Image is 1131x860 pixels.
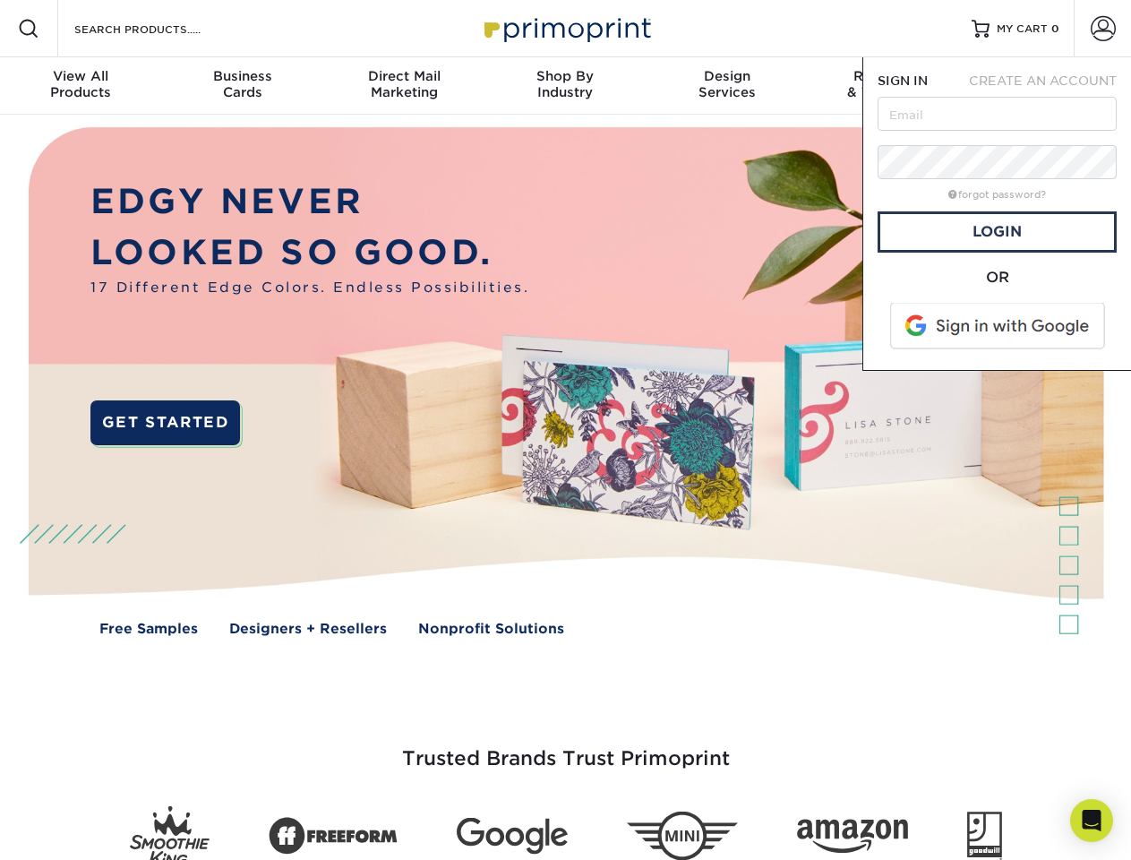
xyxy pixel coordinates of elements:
img: Google [457,818,568,855]
a: BusinessCards [161,57,322,115]
a: DesignServices [647,57,808,115]
div: Marketing [323,68,484,100]
div: OR [878,267,1117,288]
span: Business [161,68,322,84]
span: Resources [808,68,969,84]
input: Email [878,97,1117,131]
span: SIGN IN [878,73,928,88]
img: Goodwill [967,812,1002,860]
a: forgot password? [948,189,1046,201]
span: 17 Different Edge Colors. Endless Possibilities. [90,278,529,298]
a: Shop ByIndustry [484,57,646,115]
a: GET STARTED [90,400,240,445]
p: LOOKED SO GOOD. [90,228,529,279]
div: & Templates [808,68,969,100]
span: 0 [1051,22,1059,35]
span: Shop By [484,68,646,84]
span: Direct Mail [323,68,484,84]
div: Services [647,68,808,100]
input: SEARCH PRODUCTS..... [73,18,247,39]
span: MY CART [997,21,1048,37]
a: Login [878,211,1117,253]
span: CREATE AN ACCOUNT [969,73,1117,88]
div: Industry [484,68,646,100]
a: Resources& Templates [808,57,969,115]
iframe: Google Customer Reviews [4,805,152,854]
img: Amazon [797,820,908,854]
h3: Trusted Brands Trust Primoprint [42,704,1090,792]
div: Open Intercom Messenger [1070,799,1113,842]
a: Nonprofit Solutions [418,619,564,640]
span: Design [647,68,808,84]
a: Direct MailMarketing [323,57,484,115]
a: Designers + Resellers [229,619,387,640]
a: Free Samples [99,619,198,640]
img: Primoprint [476,9,655,47]
p: EDGY NEVER [90,176,529,228]
div: Cards [161,68,322,100]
